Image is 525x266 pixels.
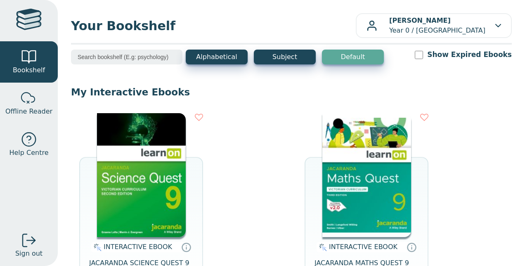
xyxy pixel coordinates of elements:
[104,243,172,251] span: INTERACTIVE EBOOK
[329,243,397,251] span: INTERACTIVE EBOOK
[71,17,356,35] span: Your Bookshelf
[322,50,384,64] button: Default
[356,13,512,38] button: [PERSON_NAME]Year 0 / [GEOGRAPHIC_DATA]
[13,65,45,75] span: Bookshelf
[71,50,182,64] input: Search bookshelf (E.g: psychology)
[181,242,191,252] a: Interactive eBooks are accessed online via the publisher’s portal. They contain interactive resou...
[71,86,512,98] p: My Interactive Ebooks
[9,148,48,158] span: Help Centre
[317,242,327,252] img: interactive.svg
[389,17,451,24] b: [PERSON_NAME]
[389,16,485,36] p: Year 0 / [GEOGRAPHIC_DATA]
[407,242,416,252] a: Interactive eBooks are accessed online via the publisher’s portal. They contain interactive resou...
[15,249,43,259] span: Sign out
[427,50,512,60] label: Show Expired Ebooks
[254,50,316,64] button: Subject
[186,50,248,64] button: Alphabetical
[5,107,52,116] span: Offline Reader
[91,242,102,252] img: interactive.svg
[322,113,411,237] img: d8ec4081-4f6c-4da7-a9b0-af0f6a6d5f93.jpg
[97,113,186,237] img: 30be4121-5288-ea11-a992-0272d098c78b.png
